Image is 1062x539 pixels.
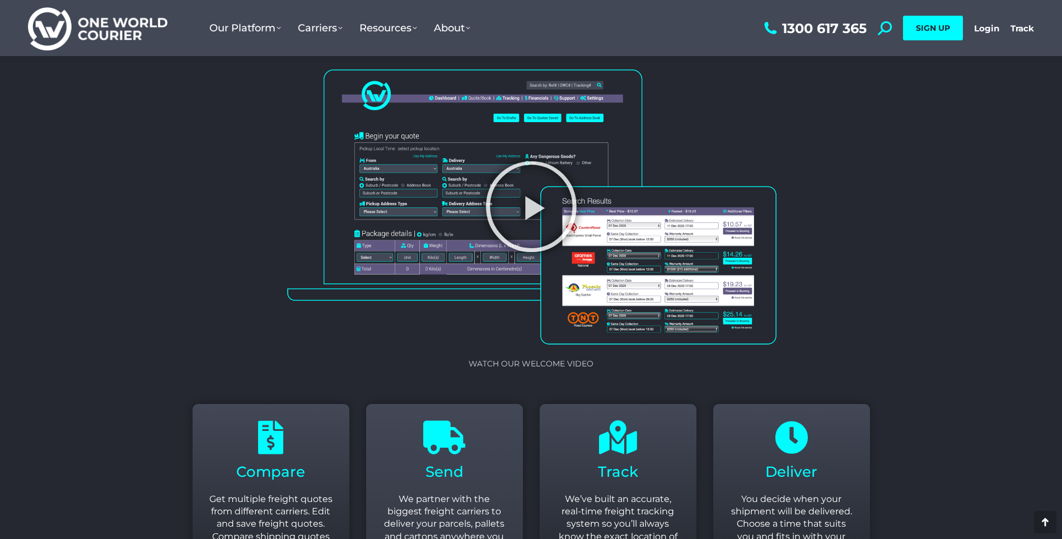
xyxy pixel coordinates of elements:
a: Login [974,23,999,34]
span: Deliver [765,463,817,481]
a: 1300 617 365 [761,21,867,35]
a: Our Platform [201,11,289,45]
span: Our Platform [209,22,281,34]
span: Carriers [298,22,343,34]
span: SIGN UP [916,23,950,33]
span: About [434,22,470,34]
span: Track [598,463,638,481]
img: One World Courier [28,6,167,51]
a: About [425,11,479,45]
span: Compare [236,463,305,481]
a: SIGN UP [903,16,963,40]
span: Resources [359,22,417,34]
div: Play Video [484,159,579,254]
a: Resources [351,11,425,45]
span: Send [425,463,464,481]
a: Carriers [289,11,351,45]
img: business frieght [279,65,783,349]
p: Watch our Welcome video [279,360,783,368]
a: Track [1010,23,1034,34]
